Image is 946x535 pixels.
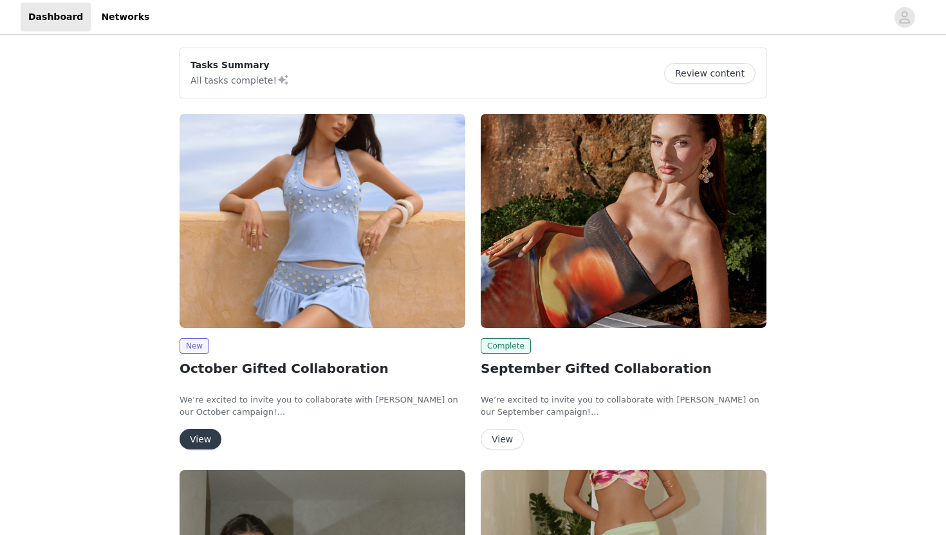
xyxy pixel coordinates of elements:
img: Peppermayo EU [180,114,465,328]
a: View [180,435,221,444]
a: Networks [93,3,157,32]
span: New [180,338,209,354]
h2: October Gifted Collaboration [180,359,465,378]
a: View [481,435,524,444]
p: We’re excited to invite you to collaborate with [PERSON_NAME] on our October campaign! [180,394,465,419]
button: View [481,429,524,449]
button: Review content [664,63,756,84]
p: Tasks Summary [190,59,290,72]
a: Dashboard [21,3,91,32]
img: Peppermayo EU [481,114,766,328]
span: Complete [481,338,531,354]
div: avatar [898,7,911,28]
button: View [180,429,221,449]
p: All tasks complete! [190,72,290,87]
h2: September Gifted Collaboration [481,359,766,378]
p: We’re excited to invite you to collaborate with [PERSON_NAME] on our September campaign! [481,394,766,419]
